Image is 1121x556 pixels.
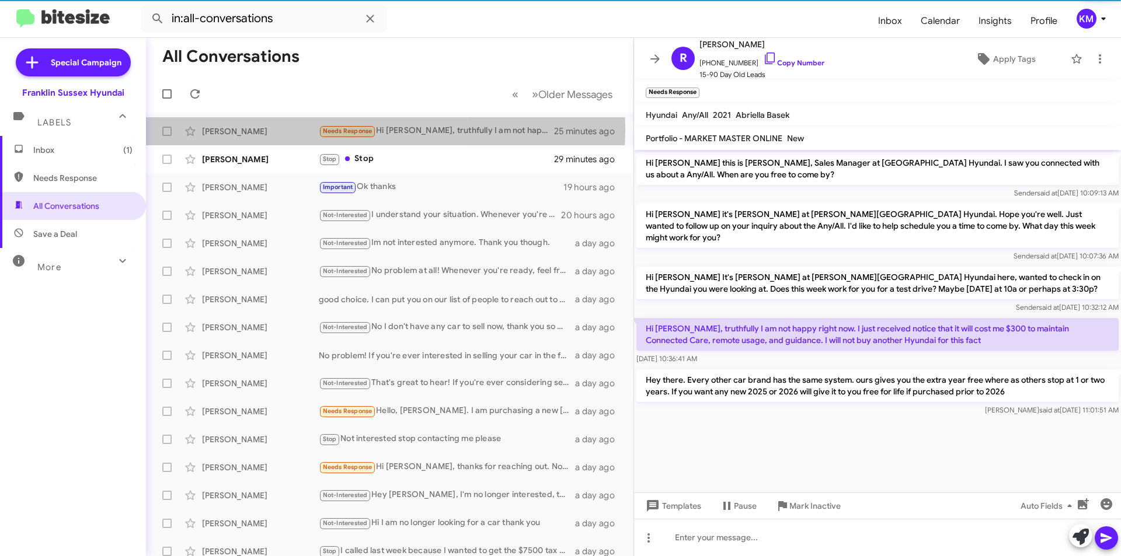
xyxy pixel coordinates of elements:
[319,124,554,138] div: Hi [PERSON_NAME], truthfully I am not happy right now. I just received notice that it will cost m...
[911,4,969,38] a: Calendar
[319,264,575,278] div: No problem at all! Whenever you're ready, feel free to reach out. We're here to help when the tim...
[202,125,319,137] div: [PERSON_NAME]
[1011,495,1086,516] button: Auto Fields
[575,433,624,445] div: a day ago
[202,489,319,501] div: [PERSON_NAME]
[734,495,757,516] span: Pause
[323,435,337,443] span: Stop
[575,489,624,501] div: a day ago
[636,204,1119,248] p: Hi [PERSON_NAME] it's [PERSON_NAME] at [PERSON_NAME][GEOGRAPHIC_DATA] Hyundai. Hope you're well. ...
[319,236,575,250] div: Im not interested anymore. Thank you though.
[711,495,766,516] button: Pause
[506,82,619,106] nav: Page navigation example
[319,432,575,446] div: Not interested stop contacting me please
[1036,251,1057,260] span: said at
[634,495,711,516] button: Templates
[202,461,319,473] div: [PERSON_NAME]
[869,4,911,38] a: Inbox
[323,407,372,415] span: Needs Response
[323,547,337,555] span: Stop
[945,48,1065,69] button: Apply Tags
[202,433,319,445] div: [PERSON_NAME]
[789,495,841,516] span: Mark Inactive
[699,51,824,69] span: [PHONE_NUMBER]
[323,127,372,135] span: Needs Response
[323,155,337,163] span: Stop
[319,349,575,361] div: No problem! If you're ever interested in selling your car in the future, feel free to reach out. ...
[532,87,538,102] span: »
[763,58,824,67] a: Copy Number
[202,153,319,165] div: [PERSON_NAME]
[699,69,824,81] span: 15-90 Day Old Leads
[993,48,1036,69] span: Apply Tags
[969,4,1021,38] a: Insights
[636,354,697,363] span: [DATE] 10:36:41 AM
[202,321,319,333] div: [PERSON_NAME]
[682,110,708,120] span: Any/All
[37,117,71,128] span: Labels
[33,172,133,184] span: Needs Response
[713,110,731,120] span: 2021
[636,152,1119,185] p: Hi [PERSON_NAME] this is [PERSON_NAME], Sales Manager at [GEOGRAPHIC_DATA] Hyundai. I saw you con...
[202,405,319,417] div: [PERSON_NAME]
[1016,303,1119,312] span: Sender [DATE] 10:32:12 AM
[636,267,1119,299] p: Hi [PERSON_NAME] It's [PERSON_NAME] at [PERSON_NAME][GEOGRAPHIC_DATA] Hyundai here, wanted to che...
[202,517,319,529] div: [PERSON_NAME]
[1021,495,1077,516] span: Auto Fields
[319,488,575,502] div: Hey [PERSON_NAME], I'm no longer interested, thanks!
[575,349,624,361] div: a day ago
[575,461,624,473] div: a day ago
[37,262,61,272] span: More
[538,88,612,101] span: Older Messages
[51,57,121,68] span: Special Campaign
[319,516,575,530] div: Hi I am no longer looking for a car thank you
[319,152,554,166] div: Stop
[319,320,575,334] div: No I don't have any car to sell now, thank you so much! If anything needed will stop by
[985,405,1119,414] span: [PERSON_NAME] [DATE] 11:01:51 AM
[575,293,624,305] div: a day ago
[766,495,850,516] button: Mark Inactive
[319,293,575,305] div: good choice. I can put you on our list of people to reach out to when they hit the lot by the end...
[575,517,624,529] div: a day ago
[636,369,1119,402] p: Hey there. Every other car brand has the same system. ours gives you the extra year free where as...
[1039,303,1059,312] span: said at
[323,267,368,275] span: Not-Interested
[319,376,575,390] div: That's great to hear! If you're ever considering selling your current vehicle in the future, feel...
[575,405,624,417] div: a day ago
[505,82,525,106] button: Previous
[646,133,782,144] span: Portfolio - MARKET MASTER ONLINE
[323,211,368,219] span: Not-Interested
[323,183,353,191] span: Important
[575,265,624,277] div: a day ago
[323,379,368,387] span: Not-Interested
[1077,9,1096,29] div: KM
[202,265,319,277] div: [PERSON_NAME]
[319,460,575,474] div: Hi [PERSON_NAME], thanks for reaching out. Not seriously looking at the moment, just starting to ...
[512,87,518,102] span: «
[33,228,77,240] span: Save a Deal
[323,463,372,471] span: Needs Response
[525,82,619,106] button: Next
[1021,4,1067,38] a: Profile
[636,318,1119,351] p: Hi [PERSON_NAME], truthfully I am not happy right now. I just received notice that it will cost m...
[561,209,624,221] div: 20 hours ago
[33,144,133,156] span: Inbox
[162,47,300,66] h1: All Conversations
[123,144,133,156] span: (1)
[202,209,319,221] div: [PERSON_NAME]
[22,87,124,99] div: Franklin Sussex Hyundai
[33,200,99,212] span: All Conversations
[202,181,319,193] div: [PERSON_NAME]
[1037,188,1057,197] span: said at
[736,110,789,120] span: Abriella Basek
[699,37,824,51] span: [PERSON_NAME]
[575,237,624,249] div: a day ago
[787,133,804,144] span: New
[202,377,319,389] div: [PERSON_NAME]
[1014,188,1119,197] span: Sender [DATE] 10:09:13 AM
[554,153,624,165] div: 29 minutes ago
[646,88,699,98] small: Needs Response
